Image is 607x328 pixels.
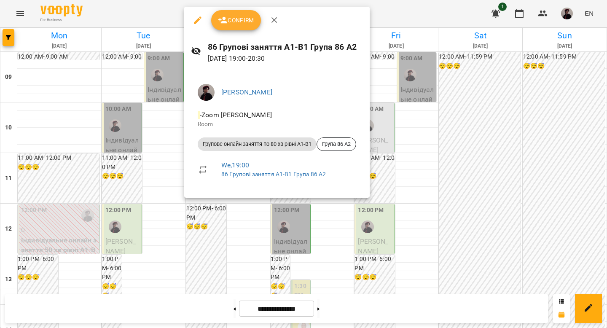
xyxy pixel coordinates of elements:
[208,40,363,54] h6: 86 Групові заняття А1-В1 Група 86 А2
[198,84,215,101] img: 7d603b6c0277b58a862e2388d03b3a1c.jpg
[317,140,356,148] span: Група 86 А2
[208,54,363,64] p: [DATE] 19:00 - 20:30
[211,10,261,30] button: Confirm
[198,120,356,129] p: Room
[221,171,326,177] a: 86 Групові заняття А1-В1 Група 86 А2
[198,111,274,119] span: - Zoom [PERSON_NAME]
[198,140,317,148] span: Групове онлайн заняття по 80 хв рівні А1-В1
[218,15,254,25] span: Confirm
[221,161,249,169] a: We , 19:00
[221,88,272,96] a: [PERSON_NAME]
[317,137,356,151] div: Група 86 А2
